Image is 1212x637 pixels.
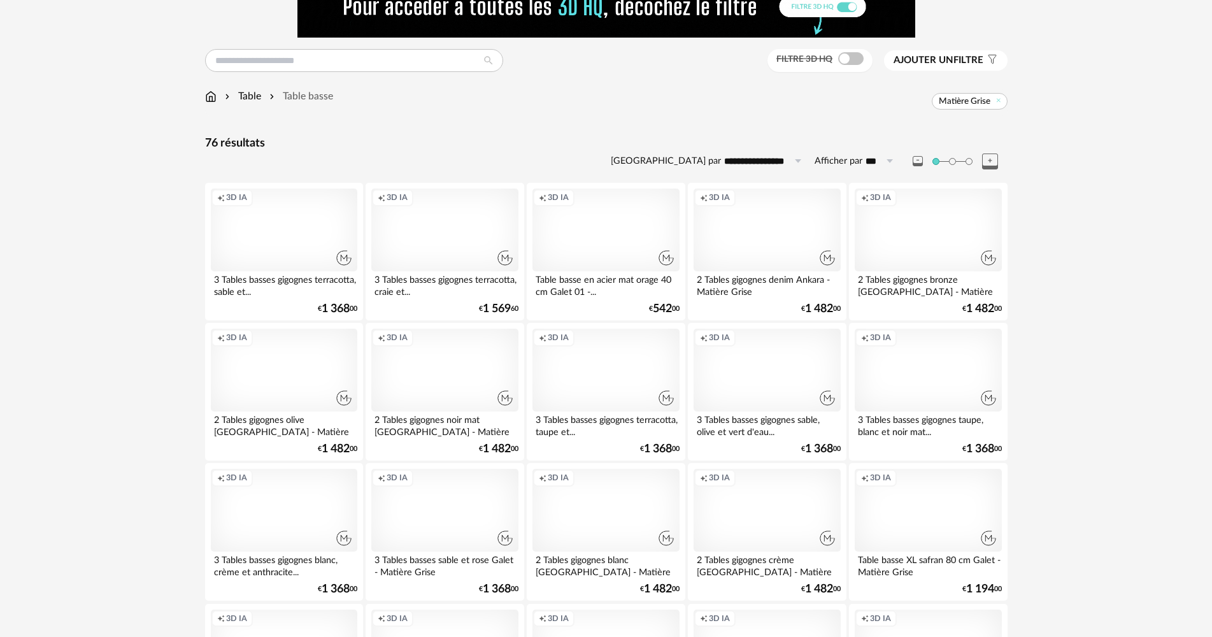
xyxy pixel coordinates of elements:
[849,463,1007,601] a: Creation icon 3D IA Table basse XL safran 80 cm Galet - Matière Grise €1 19400
[378,473,385,483] span: Creation icon
[318,445,357,454] div: € 00
[211,412,357,437] div: 2 Tables gigognes olive [GEOGRAPHIC_DATA] - Matière Grise
[222,89,261,104] div: Table
[539,333,546,343] span: Creation icon
[870,613,891,624] span: 3D IA
[322,445,350,454] span: 1 482
[962,585,1002,594] div: € 00
[483,445,511,454] span: 1 482
[855,412,1001,437] div: 3 Tables basses gigognes taupe, blanc et noir mat...
[966,445,994,454] span: 1 368
[688,463,846,601] a: Creation icon 3D IA 2 Tables gigognes crème [GEOGRAPHIC_DATA] - Matière Grise €1 48200
[479,445,518,454] div: € 00
[387,333,408,343] span: 3D IA
[694,552,840,577] div: 2 Tables gigognes crème [GEOGRAPHIC_DATA] - Matière Grise
[688,323,846,461] a: Creation icon 3D IA 3 Tables basses gigognes sable, olive et vert d'eau... €1 36800
[322,304,350,313] span: 1 368
[539,192,546,203] span: Creation icon
[962,445,1002,454] div: € 00
[226,473,247,483] span: 3D IA
[366,463,524,601] a: Creation icon 3D IA 3 Tables basses sable et rose Galet - Matière Grise €1 36800
[205,89,217,104] img: svg+xml;base64,PHN2ZyB3aWR0aD0iMTYiIGhlaWdodD0iMTciIHZpZXdCb3g9IjAgMCAxNiAxNyIgZmlsbD0ibm9uZSIgeG...
[700,192,708,203] span: Creation icon
[387,473,408,483] span: 3D IA
[322,585,350,594] span: 1 368
[870,333,891,343] span: 3D IA
[849,323,1007,461] a: Creation icon 3D IA 3 Tables basses gigognes taupe, blanc et noir mat... €1 36800
[366,183,524,320] a: Creation icon 3D IA 3 Tables basses gigognes terracotta, craie et... €1 56960
[226,333,247,343] span: 3D IA
[378,192,385,203] span: Creation icon
[861,333,869,343] span: Creation icon
[644,585,672,594] span: 1 482
[217,613,225,624] span: Creation icon
[479,585,518,594] div: € 00
[318,304,357,313] div: € 00
[870,192,891,203] span: 3D IA
[527,323,685,461] a: Creation icon 3D IA 3 Tables basses gigognes terracotta, taupe et... €1 36800
[640,445,680,454] div: € 00
[483,585,511,594] span: 1 368
[855,552,1001,577] div: Table basse XL safran 80 cm Galet - Matière Grise
[222,89,232,104] img: svg+xml;base64,PHN2ZyB3aWR0aD0iMTYiIGhlaWdodD0iMTYiIHZpZXdCb3g9IjAgMCAxNiAxNiIgZmlsbD0ibm9uZSIgeG...
[776,55,832,64] span: Filtre 3D HQ
[649,304,680,313] div: € 00
[861,192,869,203] span: Creation icon
[966,304,994,313] span: 1 482
[387,192,408,203] span: 3D IA
[217,333,225,343] span: Creation icon
[861,473,869,483] span: Creation icon
[709,333,730,343] span: 3D IA
[217,473,225,483] span: Creation icon
[205,183,363,320] a: Creation icon 3D IA 3 Tables basses gigognes terracotta, sable et... €1 36800
[548,613,569,624] span: 3D IA
[805,445,833,454] span: 1 368
[801,304,841,313] div: € 00
[894,54,983,67] span: filtre
[855,271,1001,297] div: 2 Tables gigognes bronze [GEOGRAPHIC_DATA] - Matière Grise
[527,463,685,601] a: Creation icon 3D IA 2 Tables gigognes blanc [GEOGRAPHIC_DATA] - Matière Grise €1 48200
[870,473,891,483] span: 3D IA
[318,585,357,594] div: € 00
[378,333,385,343] span: Creation icon
[694,271,840,297] div: 2 Tables gigognes denim Ankara - Matière Grise
[884,50,1008,71] button: Ajouter unfiltre Filter icon
[688,183,846,320] a: Creation icon 3D IA 2 Tables gigognes denim Ankara - Matière Grise €1 48200
[226,613,247,624] span: 3D IA
[205,463,363,601] a: Creation icon 3D IA 3 Tables basses gigognes blanc, crème et anthracite... €1 36800
[653,304,672,313] span: 542
[805,585,833,594] span: 1 482
[217,192,225,203] span: Creation icon
[371,552,518,577] div: 3 Tables basses sable et rose Galet - Matière Grise
[611,155,721,168] label: [GEOGRAPHIC_DATA] par
[694,412,840,437] div: 3 Tables basses gigognes sable, olive et vert d'eau...
[226,192,247,203] span: 3D IA
[849,183,1007,320] a: Creation icon 3D IA 2 Tables gigognes bronze [GEOGRAPHIC_DATA] - Matière Grise €1 48200
[479,304,518,313] div: € 60
[211,552,357,577] div: 3 Tables basses gigognes blanc, crème et anthracite...
[539,613,546,624] span: Creation icon
[548,192,569,203] span: 3D IA
[378,613,385,624] span: Creation icon
[966,585,994,594] span: 1 194
[527,183,685,320] a: Creation icon 3D IA Table basse en acier mat orage 40 cm Galet 01 -... €54200
[700,333,708,343] span: Creation icon
[709,613,730,624] span: 3D IA
[539,473,546,483] span: Creation icon
[532,271,679,297] div: Table basse en acier mat orage 40 cm Galet 01 -...
[801,585,841,594] div: € 00
[366,323,524,461] a: Creation icon 3D IA 2 Tables gigognes noir mat [GEOGRAPHIC_DATA] - Matière Grise €1 48200
[709,192,730,203] span: 3D IA
[205,323,363,461] a: Creation icon 3D IA 2 Tables gigognes olive [GEOGRAPHIC_DATA] - Matière Grise €1 48200
[939,96,990,107] span: Matière Grise
[644,445,672,454] span: 1 368
[640,585,680,594] div: € 00
[548,473,569,483] span: 3D IA
[709,473,730,483] span: 3D IA
[548,333,569,343] span: 3D IA
[205,136,1008,151] div: 76 résultats
[532,552,679,577] div: 2 Tables gigognes blanc [GEOGRAPHIC_DATA] - Matière Grise
[532,412,679,437] div: 3 Tables basses gigognes terracotta, taupe et...
[211,271,357,297] div: 3 Tables basses gigognes terracotta, sable et...
[371,412,518,437] div: 2 Tables gigognes noir mat [GEOGRAPHIC_DATA] - Matière Grise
